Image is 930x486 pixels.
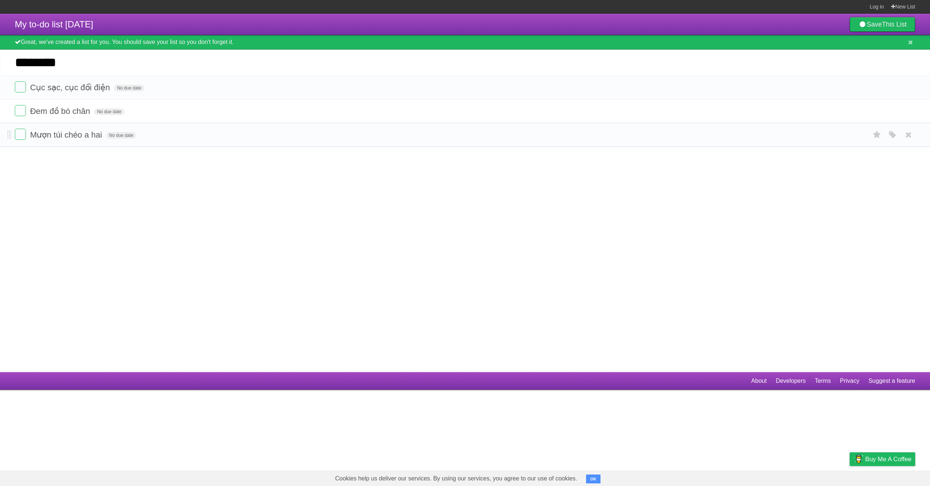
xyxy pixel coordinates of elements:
span: No due date [106,132,136,139]
button: OK [586,475,601,483]
label: Done [15,105,26,116]
a: About [751,374,767,388]
a: SaveThis List [850,17,915,32]
span: Mượn túi chéo a hai [30,130,104,139]
img: Buy me a coffee [853,453,863,465]
span: Đem đồ bó chân [30,107,92,116]
label: Done [15,81,26,92]
a: Developers [776,374,806,388]
a: Terms [815,374,831,388]
a: Buy me a coffee [850,452,915,466]
span: Cục sạc, cục đổi điện [30,83,112,92]
a: Privacy [840,374,859,388]
span: No due date [114,85,144,91]
label: Done [15,129,26,140]
span: My to-do list [DATE] [15,19,93,29]
a: Suggest a feature [869,374,915,388]
span: No due date [94,108,124,115]
b: This List [882,21,907,28]
label: Star task [870,129,884,141]
span: Buy me a coffee [865,453,911,466]
span: Cookies help us deliver our services. By using our services, you agree to our use of cookies. [328,471,585,486]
